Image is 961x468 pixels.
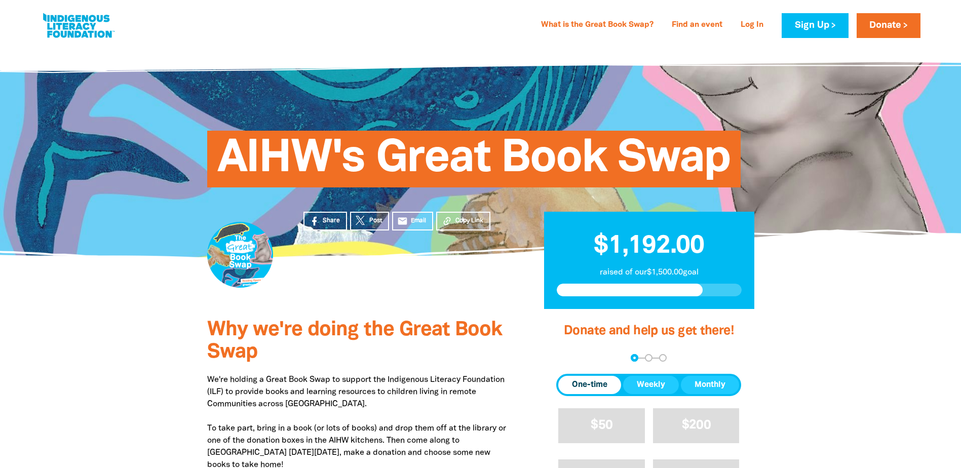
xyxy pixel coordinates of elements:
[735,17,770,33] a: Log In
[323,216,340,225] span: Share
[631,354,638,362] button: Navigate to step 1 of 3 to enter your donation amount
[369,216,382,225] span: Post
[623,376,679,394] button: Weekly
[564,325,734,337] span: Donate and help us get there!
[695,379,725,391] span: Monthly
[350,212,389,230] a: Post
[558,408,645,443] button: $50
[666,17,728,33] a: Find an event
[557,266,742,279] p: raised of our $1,500.00 goal
[659,354,667,362] button: Navigate to step 3 of 3 to enter your payment details
[645,354,652,362] button: Navigate to step 2 of 3 to enter your details
[556,374,741,396] div: Donation frequency
[397,216,408,226] i: email
[857,13,920,38] a: Donate
[411,216,426,225] span: Email
[594,235,704,258] span: $1,192.00
[436,212,490,230] button: Copy Link
[681,376,739,394] button: Monthly
[572,379,607,391] span: One-time
[637,379,665,391] span: Weekly
[535,17,660,33] a: What is the Great Book Swap?
[682,419,711,431] span: $200
[392,212,434,230] a: emailEmail
[591,419,612,431] span: $50
[217,138,731,187] span: AIHW's Great Book Swap
[653,408,740,443] button: $200
[207,321,502,362] span: Why we're doing the Great Book Swap
[782,13,848,38] a: Sign Up
[303,212,347,230] a: Share
[558,376,621,394] button: One-time
[455,216,483,225] span: Copy Link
